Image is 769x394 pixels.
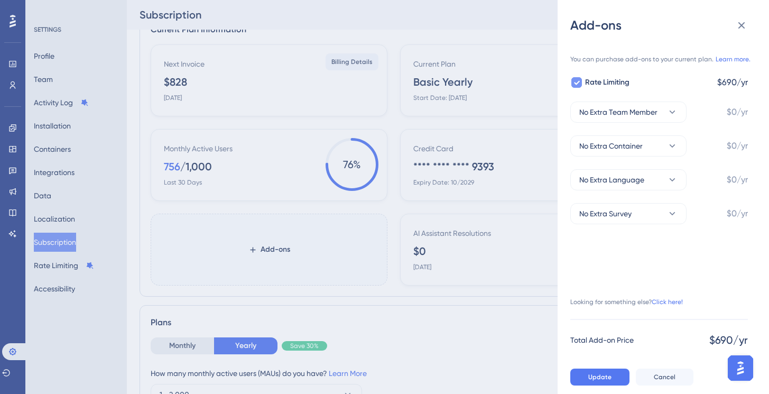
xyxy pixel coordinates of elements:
[570,55,714,63] span: You can purchase add-ons to your current plan.
[579,140,643,152] span: No Extra Container
[585,76,629,89] span: Rate Limiting
[717,76,748,89] span: $690/yr
[727,140,748,152] span: $0/yr
[725,352,756,384] iframe: UserGuiding AI Assistant Launcher
[727,106,748,118] span: $0/yr
[570,17,756,34] div: Add-ons
[727,173,748,186] span: $0/yr
[570,203,687,224] button: No Extra Survey
[652,298,683,306] a: Click here!
[570,169,687,190] button: No Extra Language
[579,106,657,118] span: No Extra Team Member
[709,333,748,347] span: $690/yr
[716,55,751,63] a: Learn more.
[579,207,632,220] span: No Extra Survey
[636,369,693,386] button: Cancel
[570,135,687,157] button: No Extra Container
[570,334,634,346] span: Total Add-on Price
[570,102,687,123] button: No Extra Team Member
[570,298,652,306] span: Looking for something else?
[579,173,644,186] span: No Extra Language
[727,207,748,220] span: $0/yr
[654,373,675,381] span: Cancel
[588,373,612,381] span: Update
[570,369,629,386] button: Update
